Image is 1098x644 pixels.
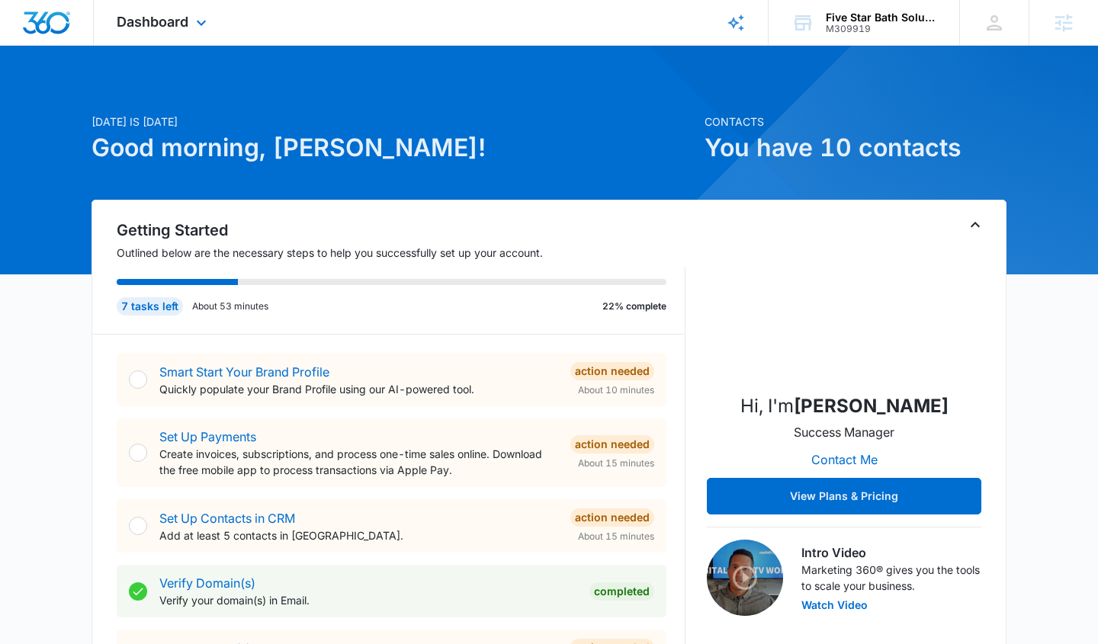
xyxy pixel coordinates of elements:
a: Set Up Payments [159,429,256,444]
h3: Intro Video [801,543,981,562]
span: About 15 minutes [578,457,654,470]
p: Create invoices, subscriptions, and process one-time sales online. Download the free mobile app t... [159,446,558,478]
button: Contact Me [796,441,893,478]
span: About 15 minutes [578,530,654,543]
h1: Good morning, [PERSON_NAME]! [91,130,695,166]
div: Completed [589,582,654,601]
p: Contacts [705,114,1006,130]
h1: You have 10 contacts [705,130,1006,166]
p: Quickly populate your Brand Profile using our AI-powered tool. [159,381,558,397]
a: Set Up Contacts in CRM [159,511,295,526]
span: About 10 minutes [578,383,654,397]
p: 22% complete [602,300,666,313]
div: Action Needed [570,362,654,380]
div: account id [826,24,937,34]
div: 7 tasks left [117,297,183,316]
strong: [PERSON_NAME] [794,395,949,417]
p: [DATE] is [DATE] [91,114,695,130]
button: Watch Video [801,600,868,610]
a: Smart Start Your Brand Profile [159,364,329,380]
p: Add at least 5 contacts in [GEOGRAPHIC_DATA]. [159,527,558,543]
div: Action Needed [570,435,654,453]
h2: Getting Started [117,219,685,242]
p: Outlined below are the necessary steps to help you successfully set up your account. [117,245,685,261]
div: account name [826,11,937,24]
p: Verify your domain(s) in Email. [159,592,577,608]
button: View Plans & Pricing [707,478,981,514]
div: Action Needed [570,508,654,527]
p: Success Manager [794,423,894,441]
img: Intro Video [707,540,783,616]
p: About 53 minutes [192,300,268,313]
p: Hi, I'm [740,392,949,420]
button: Toggle Collapse [966,216,984,234]
span: Dashboard [117,14,188,30]
a: Verify Domain(s) [159,575,255,591]
p: Marketing 360® gives you the tools to scale your business. [801,562,981,594]
img: Mike Davin [768,228,920,380]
